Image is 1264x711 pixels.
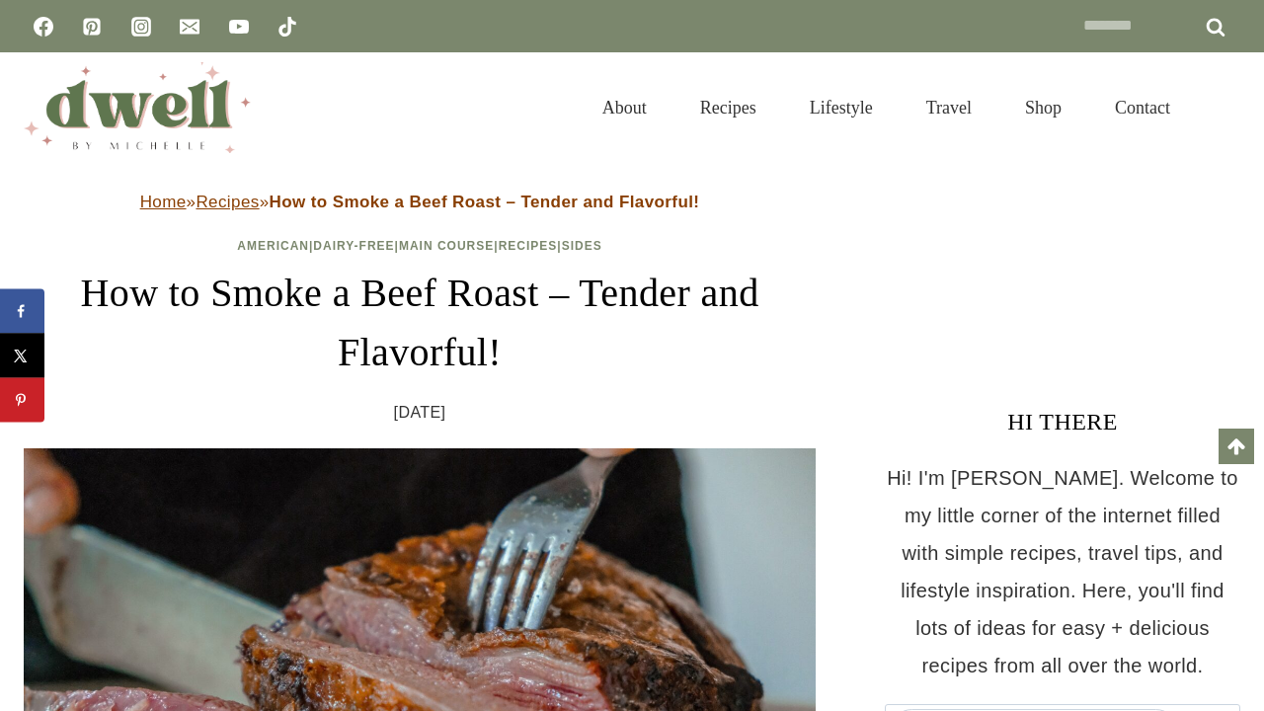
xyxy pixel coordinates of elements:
a: Recipes [196,193,259,211]
a: Scroll to top [1219,429,1254,464]
a: Home [140,193,187,211]
strong: How to Smoke a Beef Roast – Tender and Flavorful! [270,193,700,211]
a: Pinterest [72,7,112,46]
span: » » [140,193,700,211]
a: Facebook [24,7,63,46]
a: Travel [900,73,998,142]
span: | | | | [237,239,601,253]
a: TikTok [268,7,307,46]
button: View Search Form [1207,91,1240,124]
a: Sides [562,239,602,253]
a: Instagram [121,7,161,46]
p: Hi! I'm [PERSON_NAME]. Welcome to my little corner of the internet filled with simple recipes, tr... [885,459,1240,684]
a: YouTube [219,7,259,46]
h3: HI THERE [885,404,1240,439]
a: Recipes [499,239,558,253]
a: Main Course [399,239,494,253]
a: Dairy-Free [313,239,394,253]
a: Lifestyle [783,73,900,142]
time: [DATE] [394,398,446,428]
nav: Primary Navigation [576,73,1197,142]
img: DWELL by michelle [24,62,251,153]
a: American [237,239,309,253]
a: Recipes [673,73,783,142]
a: About [576,73,673,142]
a: Contact [1088,73,1197,142]
h1: How to Smoke a Beef Roast – Tender and Flavorful! [24,264,816,382]
a: Email [170,7,209,46]
a: Shop [998,73,1088,142]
